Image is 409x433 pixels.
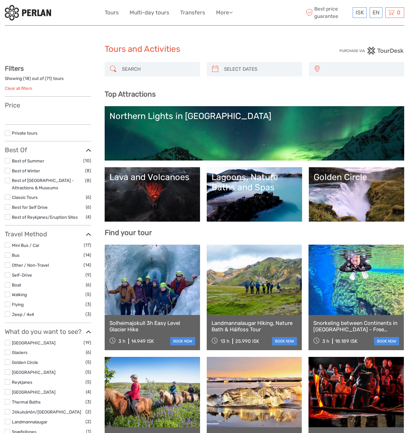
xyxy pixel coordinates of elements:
[12,195,38,200] a: Classic Tours
[12,263,49,268] a: Other / Non-Travel
[12,399,41,405] a: Thermal Baths
[84,261,91,269] span: (14)
[180,8,205,17] a: Transfers
[109,172,195,182] div: Lava and Volcanoes
[12,380,32,385] a: Reykjanes
[5,230,91,238] h3: Travel Method
[12,205,48,210] a: Best for Self Drive
[170,337,195,345] a: book now
[119,64,197,75] input: SEARCH
[85,418,91,425] span: (2)
[12,243,39,248] a: Mini Bus / Car
[12,312,34,317] a: Jeep / 4x4
[212,172,297,217] a: Lagoons, Nature Baths and Spas
[86,203,91,211] span: (6)
[85,301,91,308] span: (3)
[84,339,91,346] span: (19)
[12,409,81,414] a: Jökulsárlón/[GEOGRAPHIC_DATA]
[12,253,20,258] a: Bus
[25,75,29,82] label: 18
[12,158,44,163] a: Best of Summer
[5,328,91,335] h3: What do you want to see?
[85,291,91,298] span: (5)
[12,168,40,173] a: Best of Winter
[105,44,304,54] h1: Tours and Activities
[5,101,91,109] h3: Price
[131,338,154,344] div: 14.949 ISK
[85,177,91,184] span: (8)
[5,86,32,91] a: Clear all filters
[12,178,74,190] a: Best of [GEOGRAPHIC_DATA] - Attractions & Museums
[109,172,195,217] a: Lava and Volcanoes
[304,5,351,20] span: Best price guarantee
[105,8,119,17] a: Tours
[85,408,91,415] span: (2)
[84,251,91,259] span: (14)
[322,338,329,344] span: 3 h
[374,337,399,345] a: book now
[86,213,91,221] span: (4)
[86,193,91,201] span: (6)
[396,9,401,16] span: 0
[12,292,27,297] a: Walking
[313,320,399,333] a: Snorkeling between Continents in [GEOGRAPHIC_DATA] - Free Underwater Photos
[109,111,399,121] div: Northern Lights in [GEOGRAPHIC_DATA]
[85,271,91,279] span: (9)
[216,8,233,17] a: More
[130,8,169,17] a: Multi-day tours
[339,47,404,55] img: PurchaseViaTourDesk.png
[356,9,364,16] span: ISK
[5,146,91,154] h3: Best Of
[109,111,399,156] a: Northern Lights in [GEOGRAPHIC_DATA]
[85,398,91,405] span: (3)
[109,320,195,333] a: Solheimajokull 3h Easy Level Glacier Hike
[85,378,91,386] span: (5)
[5,75,91,85] div: Showing ( ) out of ( ) tours
[12,272,32,278] a: Self-Drive
[370,7,382,18] div: EN
[46,75,51,82] label: 71
[12,419,47,424] a: Landmannalaugar
[335,338,357,344] div: 18.189 ISK
[12,350,28,355] a: Glaciers
[86,281,91,288] span: (6)
[12,130,37,136] a: Private tours
[12,370,55,375] a: [GEOGRAPHIC_DATA]
[118,338,125,344] span: 3 h
[85,358,91,366] span: (5)
[86,388,91,396] span: (4)
[83,157,91,164] span: (10)
[85,368,91,376] span: (5)
[314,172,399,217] a: Golden Circle
[12,390,55,395] a: [GEOGRAPHIC_DATA]
[235,338,259,344] div: 25.990 ISK
[12,215,78,220] a: Best of Reykjanes/Eruption Sites
[85,311,91,318] span: (3)
[105,90,156,98] b: Top Attractions
[12,302,24,307] a: Flying
[105,228,152,237] b: Find your tour
[221,338,229,344] span: 13 h
[314,172,399,182] div: Golden Circle
[12,282,21,287] a: Boat
[5,5,51,20] img: 288-6a22670a-0f57-43d8-a107-52fbc9b92f2c_logo_small.jpg
[5,65,24,72] strong: Filters
[212,320,297,333] a: Landmannalaugar Hiking, Nature Bath & Háifoss Tour
[12,360,38,365] a: Golden Circle
[85,167,91,174] span: (8)
[212,172,297,193] div: Lagoons, Nature Baths and Spas
[86,349,91,356] span: (6)
[12,340,55,345] a: [GEOGRAPHIC_DATA]
[84,241,91,249] span: (17)
[272,337,297,345] a: book now
[221,64,299,75] input: SELECT DATES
